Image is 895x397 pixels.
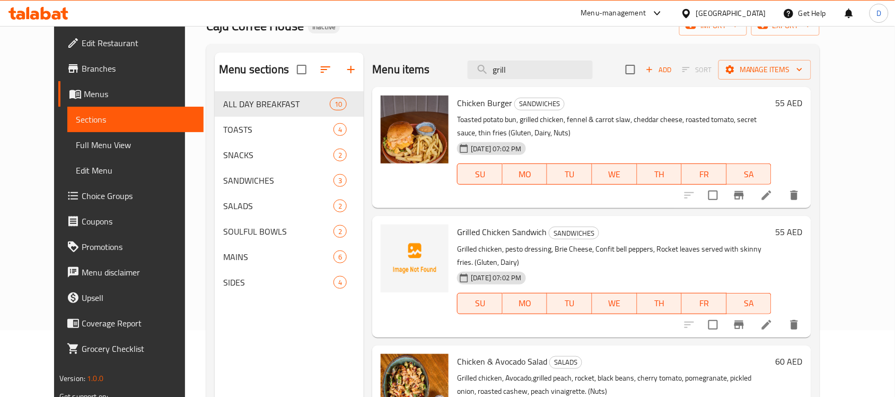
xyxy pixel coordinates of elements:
[549,356,582,369] div: SALADS
[682,163,727,185] button: FR
[82,215,195,228] span: Coupons
[688,19,739,32] span: import
[334,276,347,289] div: items
[215,244,364,270] div: MAINS6
[702,314,724,336] span: Select to update
[334,201,346,211] span: 2
[782,183,807,208] button: delete
[581,7,646,20] div: Menu-management
[726,312,752,338] button: Branch-specific-item
[67,132,204,158] a: Full Menu View
[59,372,85,385] span: Version:
[334,150,346,160] span: 2
[215,117,364,142] div: TOASTS4
[726,183,752,208] button: Branch-specific-item
[334,227,346,237] span: 2
[215,168,364,193] div: SANDWICHES3
[223,174,334,187] span: SANDWICHES
[549,227,599,239] div: SANDWICHES
[84,88,195,100] span: Menus
[58,56,204,81] a: Branches
[58,30,204,56] a: Edit Restaurant
[642,296,678,311] span: TH
[372,62,430,77] h2: Menu items
[58,285,204,310] a: Upsell
[334,251,347,263] div: items
[457,353,547,369] span: Chicken & Avocado Salad
[457,95,512,111] span: Chicken Burger
[76,164,195,177] span: Edit Menu
[551,296,588,311] span: TU
[215,87,364,299] nav: Menu sections
[457,224,547,240] span: Grilled Chicken Sandwich
[334,149,347,161] div: items
[696,7,766,19] div: [GEOGRAPHIC_DATA]
[215,193,364,219] div: SALADS2
[58,81,204,107] a: Menus
[223,225,334,238] span: SOULFUL BOWLS
[702,184,724,206] span: Select to update
[644,64,673,76] span: Add
[457,163,502,185] button: SU
[82,342,195,355] span: Grocery Checklist
[727,293,772,314] button: SA
[82,240,195,253] span: Promotions
[592,163,637,185] button: WE
[462,167,498,182] span: SU
[468,61,593,79] input: search
[515,98,564,110] span: SANDWICHES
[308,22,340,31] span: Inactive
[215,142,364,168] div: SNACKS2
[718,60,811,80] button: Manage items
[58,310,204,336] a: Coverage Report
[642,62,675,78] span: Add item
[334,176,346,186] span: 3
[215,270,364,295] div: SIDES4
[291,58,313,81] span: Select all sections
[457,113,771,140] p: Toasted potato bun, grilled chicken, fennel & carrot slaw, cheddar cheese, roasted tomato, secret...
[547,293,592,314] button: TU
[682,293,727,314] button: FR
[876,7,881,19] span: D
[82,317,195,330] span: Coverage Report
[67,107,204,132] a: Sections
[87,372,103,385] span: 1.0.0
[223,123,334,136] span: TOASTS
[334,225,347,238] div: items
[58,260,204,285] a: Menu disclaimer
[58,209,204,234] a: Coupons
[507,296,543,311] span: MO
[223,251,334,263] span: MAINS
[457,243,771,269] p: Grilled chicken, pesto dressing, Brie Cheese, Confit bell peppers, Rocket leaves served with skin...
[776,354,803,369] h6: 60 AED
[381,96,449,163] img: Chicken Burger
[457,293,502,314] button: SU
[776,225,803,239] h6: 55 AED
[82,62,195,75] span: Branches
[334,174,347,187] div: items
[223,200,334,212] span: SALADS
[776,96,803,110] h6: 55 AED
[619,58,642,81] span: Select section
[686,296,723,311] span: FR
[686,167,723,182] span: FR
[727,163,772,185] button: SA
[596,167,633,182] span: WE
[334,278,346,288] span: 4
[467,273,525,283] span: [DATE] 07:02 PM
[58,234,204,260] a: Promotions
[514,98,565,110] div: SANDWICHES
[313,57,338,82] span: Sort sections
[82,291,195,304] span: Upsell
[76,113,195,126] span: Sections
[334,252,346,262] span: 6
[223,276,334,289] span: SIDES
[642,167,678,182] span: TH
[637,293,682,314] button: TH
[782,312,807,338] button: delete
[547,163,592,185] button: TU
[76,139,195,151] span: Full Menu View
[58,183,204,209] a: Choice Groups
[223,149,334,161] span: SNACKS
